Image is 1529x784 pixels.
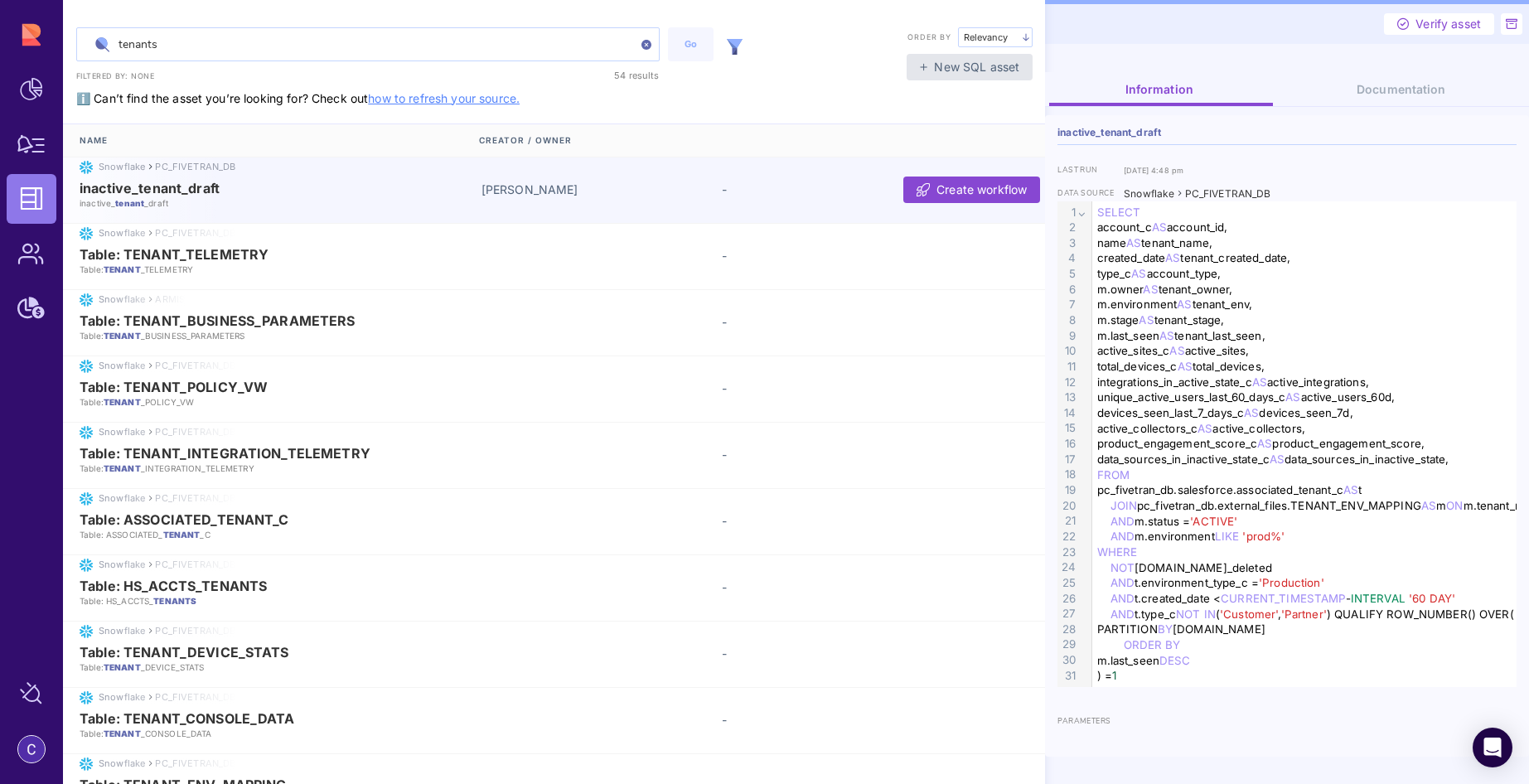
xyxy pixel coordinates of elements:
span: INTERVAL [1351,592,1406,605]
div: 25 [1057,575,1078,591]
div: active_collectors_c active_collectors, [1092,421,1522,437]
span: CURRENT_TIMESTAMP [1221,592,1345,605]
p: Table: _BUSINESS_PARAMETERS [80,330,465,341]
span: 'Partner' [1281,607,1327,621]
span: Information [1125,82,1193,96]
span: AS [1421,499,1436,512]
label: last run [1057,165,1124,177]
div: m.owner tenant_owner, [1092,282,1522,298]
div: 19 [1057,482,1078,498]
em: tenant [115,198,144,208]
span: AS [1159,329,1174,342]
div: 23 [1057,544,1078,560]
div: [DATE] 4:48 pm [1124,165,1183,177]
div: 6 [1057,282,1078,298]
img: snowflake [80,227,93,240]
div: 14 [1057,405,1078,421]
span: AS [1177,298,1192,311]
span: AS [1126,236,1141,249]
span: AND [1110,576,1135,589]
span: Table: TENANT_BUSINESS_PARAMETERS [80,313,356,328]
img: clear [641,40,651,50]
span: Verify asset [1415,16,1481,32]
em: TENANT [104,397,141,407]
label: parameters [1057,716,1124,728]
div: integrations_in_active_state_c active_integrations, [1092,375,1522,390]
img: snowflake [80,559,93,572]
div: 21 [1057,513,1078,529]
span: BY [1158,622,1173,636]
span: Fold line [1077,205,1086,220]
span: DESC [1159,654,1191,667]
div: pc_fivetran_db.salesforce.associated_tenant_c t [1092,482,1522,498]
div: m.environment [1092,529,1522,544]
div: 3 [1057,235,1078,251]
div: [PERSON_NAME] [481,181,723,198]
div: 7 [1057,297,1078,312]
img: snowflake [80,161,93,174]
div: 54 results [554,66,660,85]
span: JOIN [1110,499,1138,512]
div: active_sites_c active_sites, [1092,343,1522,359]
div: ) = [1092,668,1522,684]
img: snowflake [80,691,93,704]
span: AS [1198,422,1212,435]
button: Go [668,27,714,61]
div: Creator / Owner [479,124,719,157]
div: account_c account_id, [1092,220,1522,235]
div: - [722,578,963,596]
span: NOT [1110,561,1135,574]
span: AS [1139,313,1154,327]
span: 'Customer' [1220,607,1278,621]
div: 29 [1057,636,1078,652]
div: 2 [1057,220,1078,235]
span: AND [1110,592,1135,605]
div: 15 [1057,420,1078,436]
div: 27 [1057,606,1078,622]
img: snowflake [80,293,93,307]
p: Table: _DEVICE_STATS [80,661,465,673]
p: Table: HS_ACCTS_ [80,595,465,607]
span: AS [1285,390,1300,404]
img: snowflake [80,757,93,771]
span: AS [1165,251,1180,264]
div: - [722,711,963,728]
div: Open Intercom Messenger [1473,728,1512,767]
div: t.created_date < - [1092,591,1522,607]
span: Documentation [1357,82,1445,96]
img: snowflake [80,625,93,638]
div: Name [80,124,479,157]
span: NOT [1176,607,1200,621]
div: 18 [1057,467,1078,482]
img: snowflake [80,360,93,373]
span: New SQL asset [934,59,1019,75]
span: Table: HS_ACCTS_TENANTS [80,578,267,593]
div: product_engagement_score_c product_engagement_score, [1092,436,1522,452]
div: 17 [1057,452,1078,467]
img: snowflake [80,492,93,506]
div: PC_FIVETRAN_DB [1185,186,1271,201]
div: m.status = [1092,514,1522,530]
div: - [722,181,963,198]
div: unique_active_users_last_60_days_c active_users_60d, [1092,390,1522,405]
div: devices_seen_last_7_days_c devices_seen_7d, [1092,405,1522,421]
span: AS [1244,406,1259,419]
div: 16 [1057,436,1078,452]
span: AND [1110,515,1135,528]
div: m.last_seen [1092,653,1522,669]
input: Search data assets [77,28,659,60]
em: TENANTS [153,596,196,606]
img: arrow [1023,33,1029,41]
div: 5 [1057,266,1078,282]
div: - [722,645,963,662]
a: how to refresh your source. [368,91,520,105]
span: WHERE [1097,545,1138,559]
em: TENANT [104,331,141,341]
span: ℹ️ Can’t find the asset you’re looking for? Check out [76,66,520,105]
span: AS [1131,267,1146,280]
div: - [722,446,963,463]
div: type_c account_type, [1092,266,1522,282]
span: AND [1110,607,1135,621]
span: inactive_tenant_draft [80,181,220,196]
p: Table: _CONSOLE_DATA [80,728,465,739]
